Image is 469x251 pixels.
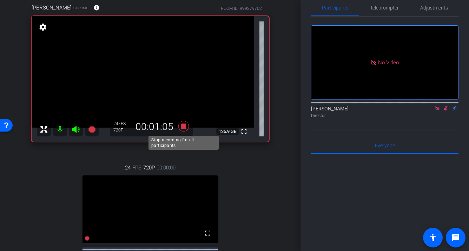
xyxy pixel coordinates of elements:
div: [PERSON_NAME] [311,105,458,119]
span: 24 [125,164,131,172]
div: Director [311,112,458,119]
span: 720P [143,164,155,172]
span: 136.9 GB [216,127,239,136]
mat-icon: message [451,233,460,242]
div: 00:01:05 [131,121,178,133]
div: Stop recording for all participants [148,136,219,150]
span: FPS [132,164,141,172]
span: Everyone [375,143,395,148]
span: FPS [118,121,126,126]
mat-icon: info [93,5,100,11]
mat-icon: fullscreen [240,127,248,136]
div: ROOM ID: 999279702 [221,5,262,12]
mat-icon: accessibility [429,233,437,242]
span: Participants [322,5,349,10]
span: Teleprompter [370,5,399,10]
span: [PERSON_NAME] [32,4,72,12]
span: Adjustments [420,5,448,10]
mat-icon: settings [38,23,48,31]
span: 00:00:00 [157,164,176,172]
div: 24 [113,121,131,127]
span: No Video [378,59,399,65]
div: 720P [113,127,131,133]
span: Chrome [73,5,88,11]
mat-icon: fullscreen [204,229,212,237]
